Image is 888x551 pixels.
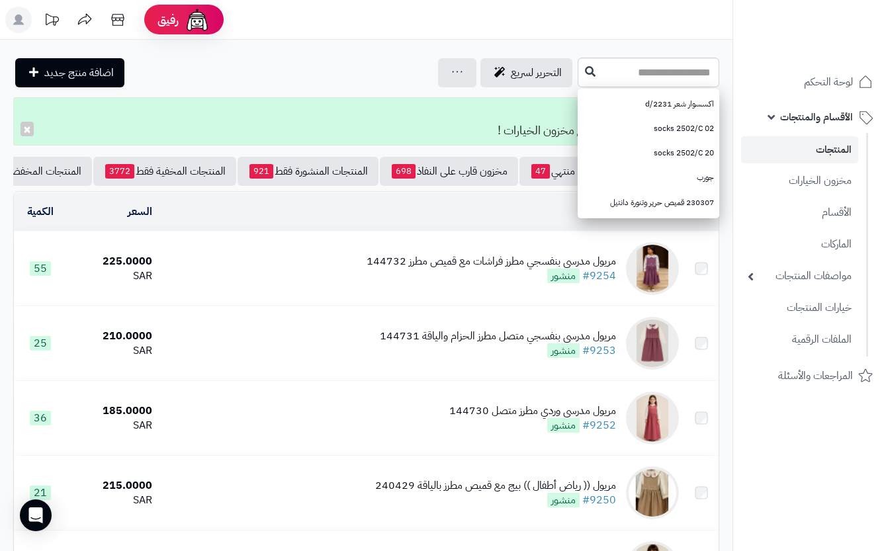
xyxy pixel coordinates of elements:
[626,242,679,295] img: مريول مدرسي بنفسجي مطرز فراشات مع قميص مطرز 144732
[249,164,273,179] span: 921
[780,108,853,126] span: الأقسام والمنتجات
[582,417,616,433] a: #9252
[30,336,51,351] span: 25
[741,167,858,195] a: مخزون الخيارات
[71,418,152,433] div: SAR
[380,157,518,186] a: مخزون قارب على النفاذ698
[741,230,858,259] a: الماركات
[741,360,880,392] a: المراجعات والأسئلة
[531,164,550,179] span: 47
[27,204,54,220] a: الكمية
[582,343,616,359] a: #9253
[741,66,880,98] a: لوحة التحكم
[578,116,719,141] a: socks 2502/C 02
[71,329,152,344] div: 210.0000
[71,254,152,269] div: 225.0000
[547,493,580,507] span: منشور
[71,269,152,284] div: SAR
[741,198,858,227] a: الأقسام
[380,329,616,344] div: مريول مدرسي بنفسجي متصل مطرز الحزام والياقة 144731
[578,92,719,116] a: اكسسوار شعر 2231/d
[157,12,179,28] span: رفيق
[741,294,858,322] a: خيارات المنتجات
[71,343,152,359] div: SAR
[21,122,34,136] button: ×
[44,65,114,81] span: اضافة منتج جديد
[128,204,152,220] a: السعر
[741,325,858,354] a: الملفات الرقمية
[778,366,853,385] span: المراجعات والأسئلة
[30,261,51,276] span: 55
[184,7,210,33] img: ai-face.png
[480,58,572,87] a: التحرير لسريع
[741,262,858,290] a: مواصفات المنتجات
[30,486,51,500] span: 21
[15,58,124,87] a: اضافة منتج جديد
[71,493,152,508] div: SAR
[626,466,679,519] img: مريول (( رياض أطفال )) بيج مع قميص مطرز بالياقة 240429
[71,478,152,493] div: 215.0000
[375,478,616,493] div: مريول (( رياض أطفال )) بيج مع قميص مطرز بالياقة 240429
[35,7,68,36] a: تحديثات المنصة
[71,403,152,419] div: 185.0000
[20,499,52,531] div: Open Intercom Messenger
[741,136,858,163] a: المنتجات
[30,411,51,425] span: 36
[93,157,236,186] a: المنتجات المخفية فقط3772
[626,317,679,370] img: مريول مدرسي بنفسجي متصل مطرز الحزام والياقة 144731
[547,343,580,358] span: منشور
[105,164,134,179] span: 3772
[578,141,719,165] a: socks 2502/C 20
[626,392,679,445] img: مريول مدرسي وردي مطرز متصل 144730
[449,403,616,419] div: مريول مدرسي وردي مطرز متصل 144730
[582,492,616,508] a: #9250
[804,73,853,91] span: لوحة التحكم
[13,97,719,146] div: تم التعديل! تمت تحديث مخزون المنتج مع مخزون الخيارات !
[547,269,580,283] span: منشور
[238,157,378,186] a: المنتجات المنشورة فقط921
[578,165,719,190] a: جورب
[578,191,719,215] a: 230307 قميص حرير وتنورة دانتيل
[519,157,616,186] a: مخزون منتهي47
[392,164,416,179] span: 698
[367,254,616,269] div: مريول مدرسي بنفسجي مطرز فراشات مع قميص مطرز 144732
[511,65,562,81] span: التحرير لسريع
[547,418,580,433] span: منشور
[798,30,875,58] img: logo-2.png
[582,268,616,284] a: #9254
